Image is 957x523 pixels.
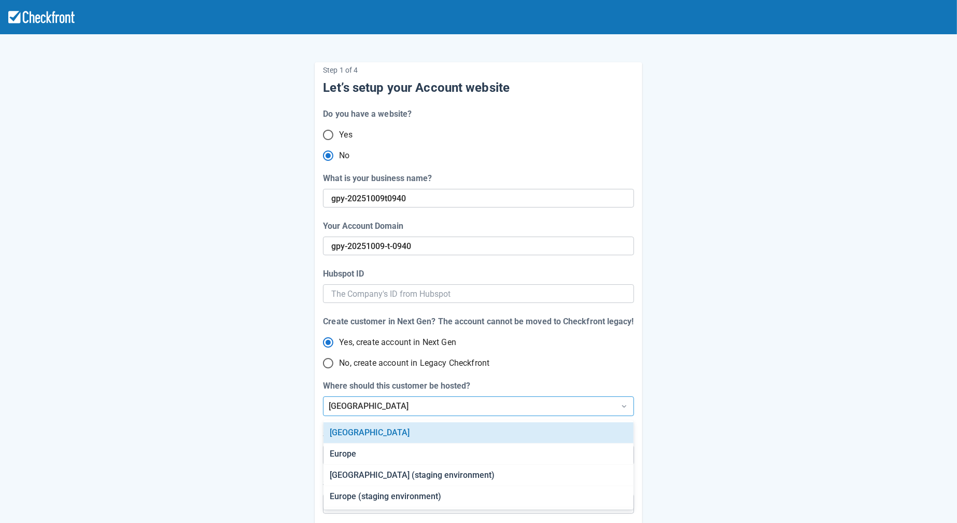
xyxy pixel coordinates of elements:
label: Where should this customer be hosted? [323,380,474,392]
h5: Let’s setup your Account website [323,80,634,95]
iframe: Chat Widget [808,411,957,523]
div: [GEOGRAPHIC_DATA] (staging environment) [323,465,634,486]
div: Europe (staging environment) [323,486,634,507]
label: Your Account Domain [323,220,407,232]
input: This will be your Account domain [331,189,623,208]
div: [GEOGRAPHIC_DATA] [329,400,609,412]
span: No [339,149,349,162]
span: Dropdown icon [619,401,629,411]
p: Step 1 of 4 [323,62,634,78]
span: No, create account in Legacy Checkfront [339,357,489,369]
div: [GEOGRAPHIC_DATA] [323,422,634,444]
div: Do you have a website? [323,108,412,120]
label: Hubspot ID [323,268,368,280]
div: Europe [323,444,634,465]
label: What is your business name? [323,172,436,185]
span: Yes, create account in Next Gen [339,336,456,349]
div: Create customer in Next Gen? The account cannot be moved to Checkfront legacy! [323,315,634,328]
span: Yes [339,129,352,141]
input: The Company's ID from Hubspot [331,284,625,303]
